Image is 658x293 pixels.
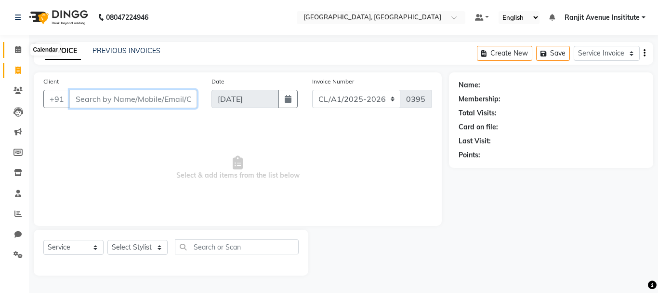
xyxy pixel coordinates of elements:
div: Last Visit: [459,136,491,146]
input: Search or Scan [175,239,299,254]
label: Client [43,77,59,86]
div: Total Visits: [459,108,497,118]
div: Points: [459,150,480,160]
label: Date [211,77,224,86]
label: Invoice Number [312,77,354,86]
span: Ranjit Avenue Insititute [565,13,640,23]
input: Search by Name/Mobile/Email/Code [69,90,197,108]
span: Select & add items from the list below [43,120,432,216]
div: Calendar [30,44,60,56]
div: Membership: [459,94,500,104]
button: Save [536,46,570,61]
b: 08047224946 [106,4,148,31]
button: +91 [43,90,70,108]
button: Create New [477,46,532,61]
a: PREVIOUS INVOICES [92,46,160,55]
img: logo [25,4,91,31]
div: Card on file: [459,122,498,132]
div: Name: [459,80,480,90]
